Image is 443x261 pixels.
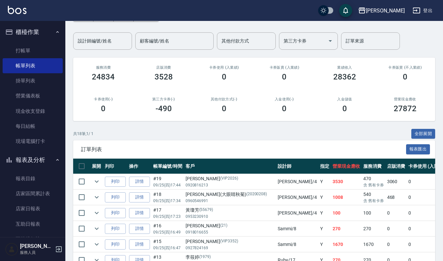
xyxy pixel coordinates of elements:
a: 營業儀表板 [3,88,63,103]
h3: 0 [101,104,106,113]
p: 09/25 (四) 17:44 [153,182,182,188]
h3: 0 [342,104,347,113]
td: 468 [386,190,407,205]
th: 列印 [103,159,127,174]
button: expand row [92,224,102,234]
p: (21) [220,222,227,229]
p: 09/25 (四) 16:49 [153,229,182,235]
th: 服務消費 [362,159,386,174]
h2: 入金儲值 [322,97,367,101]
button: 列印 [105,224,126,234]
p: 含 舊有卡券 [363,182,384,188]
p: 0953230910 [186,214,274,219]
div: [PERSON_NAME](大眼睛秋菊) [186,191,274,198]
h3: 0 [282,104,287,113]
td: #18 [152,190,184,205]
td: [PERSON_NAME] /4 [276,174,319,189]
div: [PERSON_NAME] [186,238,274,245]
th: 展開 [90,159,103,174]
td: 0 [386,221,407,236]
td: [PERSON_NAME] /4 [276,205,319,221]
button: 櫃檯作業 [3,24,63,41]
a: 現金收支登錄 [3,104,63,119]
button: 報表匯出 [406,144,430,154]
a: 每日結帳 [3,119,63,134]
td: 1008 [331,190,362,205]
h2: 店販消費 [141,65,186,70]
a: 帳單列表 [3,58,63,73]
button: 報表及分析 [3,151,63,168]
h2: 其他付款方式(-) [202,97,246,101]
h3: 3528 [155,72,173,81]
p: (20200208) [246,191,267,198]
button: [PERSON_NAME] [355,4,407,17]
th: 客戶 [184,159,276,174]
td: 100 [331,205,362,221]
button: 列印 [105,192,126,202]
h3: -490 [156,104,172,113]
td: 1670 [362,237,386,252]
h3: 0 [222,104,226,113]
button: 全部展開 [411,129,435,139]
th: 操作 [127,159,152,174]
th: 設計師 [276,159,319,174]
h2: 卡券使用 (入業績) [202,65,246,70]
td: [PERSON_NAME] /4 [276,190,319,205]
a: 詳情 [129,239,150,250]
th: 帳單編號/時間 [152,159,184,174]
button: Open [325,36,336,46]
h2: 業績收入 [322,65,367,70]
h2: 第三方卡券(-) [141,97,186,101]
h2: 營業現金應收 [383,97,427,101]
a: 報表匯出 [406,146,430,152]
a: 詳情 [129,224,150,234]
td: 0 [386,237,407,252]
th: 店販消費 [386,159,407,174]
img: Person [5,243,18,256]
div: [PERSON_NAME] [186,222,274,229]
td: Y [319,237,331,252]
a: 打帳單 [3,43,63,58]
p: 0960546991 [186,198,274,204]
div: 黃瓊芳 [186,207,274,214]
td: Sammi /8 [276,237,319,252]
a: 店家日報表 [3,201,63,216]
h3: 28362 [333,72,356,81]
div: [PERSON_NAME] [186,175,274,182]
a: 互助排行榜 [3,232,63,247]
a: 店家區間累計表 [3,186,63,201]
a: 互助日報表 [3,217,63,232]
div: 李筱婷 [186,254,274,261]
p: 09/25 (四) 17:34 [153,198,182,204]
td: Y [319,174,331,189]
td: 0 [386,205,407,221]
p: 服務人員 [20,250,53,255]
td: #19 [152,174,184,189]
td: Y [319,190,331,205]
a: 掛單列表 [3,73,63,88]
td: 1670 [331,237,362,252]
h3: 24834 [92,72,115,81]
p: (1979) [199,254,211,261]
a: 詳情 [129,192,150,202]
p: 09/25 (四) 16:47 [153,245,182,251]
h2: 卡券販賣 (不入業績) [383,65,427,70]
button: expand row [92,208,102,218]
p: 09/25 (四) 17:23 [153,214,182,219]
td: 100 [362,205,386,221]
button: expand row [92,177,102,186]
a: 報表目錄 [3,171,63,186]
p: 含 舊有卡券 [363,198,384,204]
h3: 27872 [394,104,417,113]
h2: 卡券使用(-) [81,97,126,101]
td: Sammi /8 [276,221,319,236]
p: (VIP2026) [220,175,238,182]
p: 0920816213 [186,182,274,188]
button: expand row [92,239,102,249]
h3: 0 [282,72,287,81]
button: 列印 [105,208,126,218]
h3: 0 [403,72,407,81]
p: 0918016655 [186,229,274,235]
td: Y [319,221,331,236]
h3: 0 [222,72,226,81]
